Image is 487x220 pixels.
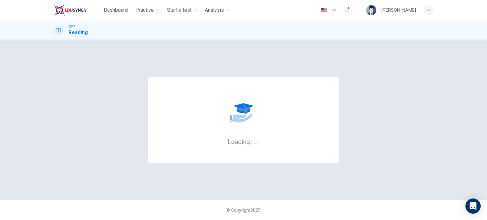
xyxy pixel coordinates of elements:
[68,29,88,36] h1: Reading
[133,4,162,16] button: Practice
[53,4,101,16] a: EduSynch logo
[320,8,328,13] img: en
[135,6,154,14] span: Practice
[381,6,416,14] div: [PERSON_NAME]
[254,136,256,146] h6: .
[53,4,87,16] img: EduSynch logo
[68,24,75,29] span: CEFR
[104,6,128,14] span: Dashboard
[202,4,232,16] button: Analysis
[228,137,259,146] h6: Loading
[465,198,481,214] div: Open Intercom Messenger
[205,6,224,14] span: Analysis
[366,5,376,15] img: Profile picture
[251,136,253,146] h6: .
[101,4,130,16] button: Dashboard
[257,136,259,146] h6: .
[167,6,192,14] span: Start a test
[226,208,261,213] span: © Copyright 2025
[165,4,200,16] button: Start a test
